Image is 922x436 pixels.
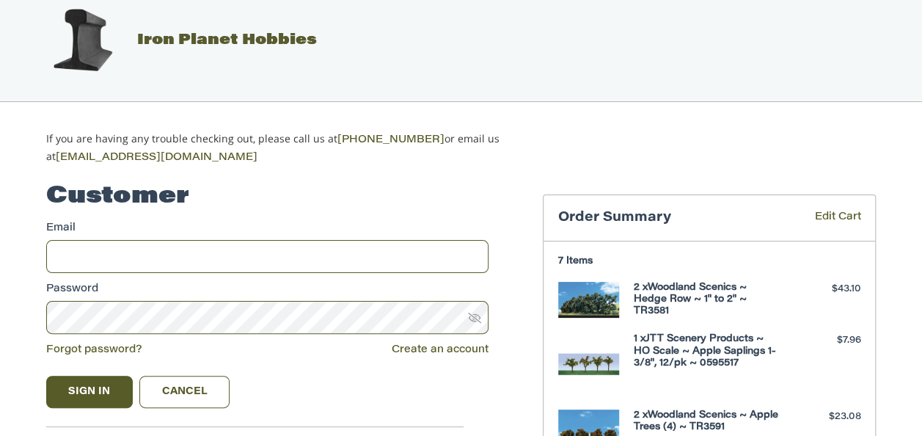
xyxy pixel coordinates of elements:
[46,182,189,211] h2: Customer
[31,33,317,48] a: Iron Planet Hobbies
[773,210,861,227] a: Edit Cart
[634,333,782,369] h4: 1 x JTT Scenery Products ~ HO Scale ~ Apple Saplings 1-3/8", 12/pk ~ 0595517
[46,345,142,355] a: Forgot password?
[558,210,773,227] h3: Order Summary
[785,282,860,297] div: $43.10
[634,410,782,434] h4: 2 x Woodland Scenics ~ Apple Trees (4) ~ TR3591
[137,33,317,48] span: Iron Planet Hobbies
[785,410,860,424] div: $23.08
[785,333,860,348] div: $7.96
[46,376,133,408] button: Sign In
[139,376,230,408] a: Cancel
[46,282,489,297] label: Password
[634,282,782,318] h4: 2 x Woodland Scenics ~ Hedge Row ~ 1" to 2" ~ TR3581
[392,345,489,355] a: Create an account
[337,135,444,145] a: [PHONE_NUMBER]
[45,4,119,77] img: Iron Planet Hobbies
[56,153,257,163] a: [EMAIL_ADDRESS][DOMAIN_NAME]
[558,255,861,267] h3: 7 Items
[46,131,521,166] p: If you are having any trouble checking out, please call us at or email us at
[46,221,489,236] label: Email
